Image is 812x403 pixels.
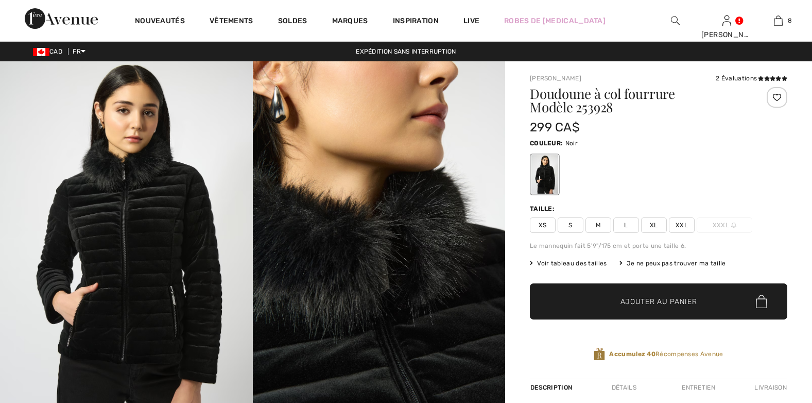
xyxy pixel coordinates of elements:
a: Vêtements [210,16,253,27]
span: XL [641,217,667,233]
img: recherche [671,14,680,27]
img: Bag.svg [756,295,767,308]
span: Ajouter au panier [620,296,697,307]
button: Ajouter au panier [530,283,787,320]
div: Entretien [673,378,724,397]
div: Détails [603,378,645,397]
a: Marques [332,16,368,27]
a: [PERSON_NAME] [530,75,581,82]
a: Live [463,15,479,26]
div: Taille: [530,204,557,213]
span: Récompenses Avenue [609,349,723,359]
img: Canadian Dollar [33,48,49,56]
div: Le mannequin fait 5'9"/175 cm et porte une taille 6. [530,241,787,250]
img: 1ère Avenue [25,8,98,29]
a: 8 [753,14,803,27]
img: Récompenses Avenue [594,347,605,361]
iframe: Ouvre un widget dans lequel vous pouvez trouver plus d’informations [747,326,802,351]
span: Voir tableau des tailles [530,259,607,268]
div: [PERSON_NAME] [701,29,752,40]
div: Description [530,378,575,397]
span: L [613,217,639,233]
div: Livraison [752,378,787,397]
span: XXL [669,217,695,233]
span: XXXL [697,217,752,233]
img: Mes infos [722,14,731,27]
span: M [585,217,611,233]
span: 299 CA$ [530,120,580,135]
a: Se connecter [722,15,731,25]
span: FR [73,48,85,55]
div: Je ne peux pas trouver ma taille [619,259,726,268]
img: ring-m.svg [731,223,736,228]
span: XS [530,217,556,233]
div: 2 Évaluations [716,74,787,83]
span: S [558,217,583,233]
a: Nouveautés [135,16,185,27]
h1: Doudoune à col fourrure Modèle 253928 [530,87,745,114]
a: Robes de [MEDICAL_DATA] [504,15,606,26]
img: Mon panier [774,14,783,27]
a: Soldes [278,16,307,27]
strong: Accumulez 40 [609,350,655,358]
span: Couleur: [530,140,563,147]
span: Inspiration [393,16,439,27]
span: Noir [565,140,578,147]
span: 8 [788,16,792,25]
span: CAD [33,48,66,55]
div: Noir [531,155,558,194]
